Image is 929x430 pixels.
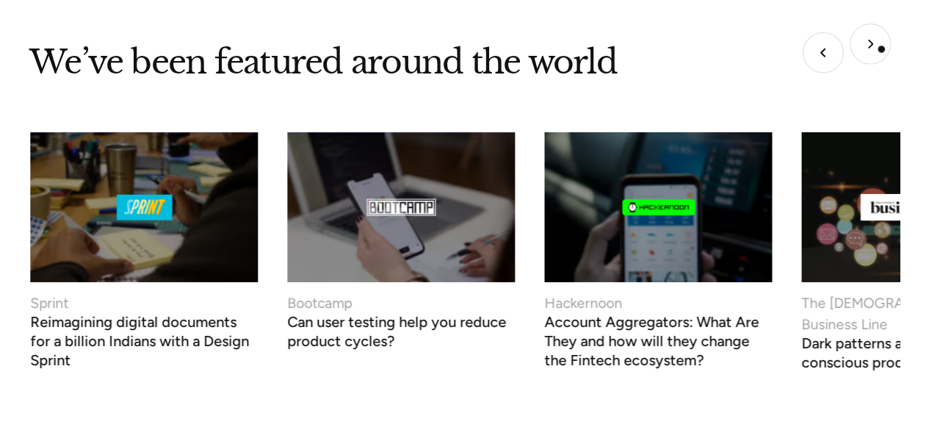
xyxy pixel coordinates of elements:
div: Bootcamp [287,293,352,314]
h3: Can user testing help you reduce product cycles? [287,317,515,351]
div: Next slide [850,24,900,74]
div: Hackernoon [544,293,622,314]
a: BootcampCan user testing help you reduce product cycles? [287,132,515,346]
h3: Reimagining digital documents for a billion Indians with a Design Sprint [30,317,258,370]
h3: Account Aggregators: What Are They and how will they change the Fintech ecosystem? [544,317,772,370]
a: HackernoonAccount Aggregators: What Are They and how will they change the Fintech ecosystem? [544,132,772,365]
a: SprintReimagining digital documents for a billion Indians with a Design Sprint [30,132,258,365]
div: Sprint [30,293,68,314]
div: Previous slide [794,24,844,74]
